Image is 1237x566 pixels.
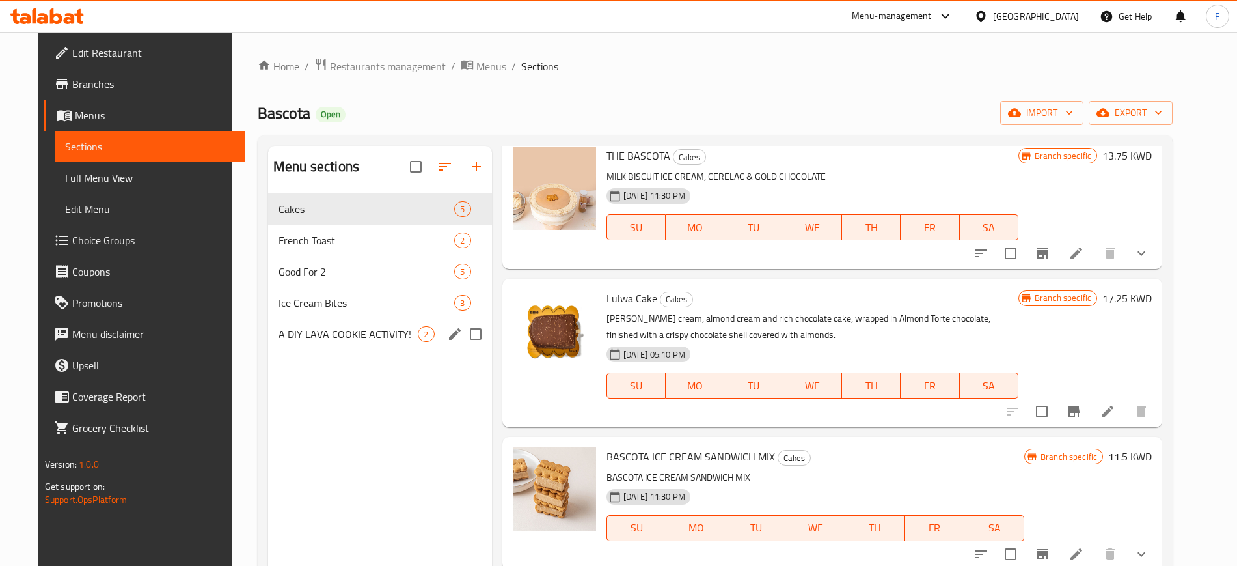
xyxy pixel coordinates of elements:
span: WE [789,218,837,237]
button: TU [724,373,783,399]
button: sort-choices [966,238,997,269]
img: BASCOTA ICE CREAM SANDWICH MIX [513,447,596,531]
span: TH [847,218,895,237]
span: TH [850,518,900,537]
span: 3 [455,297,470,309]
span: 2 [418,328,433,341]
span: WE [789,376,837,395]
a: Menus [44,100,245,131]
button: TU [724,214,783,240]
span: Cakes [673,150,705,165]
span: FR [906,218,954,237]
div: items [454,264,470,279]
div: Cakes5 [268,193,492,225]
span: F [1215,9,1219,23]
span: Sections [521,59,558,74]
span: TU [729,218,778,237]
a: Edit menu item [1100,404,1115,419]
div: items [454,295,470,311]
span: [DATE] 11:30 PM [618,490,690,503]
span: Edit Menu [65,201,234,217]
button: FR [901,373,959,399]
div: Open [316,107,346,122]
button: WE [785,515,845,541]
a: Full Menu View [55,162,245,193]
a: Branches [44,68,245,100]
span: Select to update [1028,398,1055,425]
button: SA [964,515,1024,541]
span: MO [672,518,721,537]
div: Ice Cream Bites3 [268,287,492,318]
button: TH [845,515,905,541]
button: delete [1094,238,1126,269]
span: Good For 2 [279,264,454,279]
span: Select all sections [402,153,429,180]
span: 2 [455,234,470,247]
span: Menu disclaimer [72,326,234,342]
button: Add section [461,151,492,182]
span: BASCOTA ICE CREAM SANDWICH MIX [606,447,775,466]
div: Cakes [660,292,693,307]
a: Support.OpsPlatform [45,491,128,508]
span: Menus [75,107,234,123]
h6: 17.25 KWD [1102,289,1152,307]
span: Promotions [72,295,234,311]
li: / [305,59,309,74]
span: SA [965,218,1013,237]
span: Cakes [279,201,454,217]
span: Branches [72,76,234,92]
div: items [418,326,434,342]
p: [PERSON_NAME] cream, almond cream and rich chocolate cake, wrapped in Almond Torte chocolate, fin... [606,311,1018,343]
span: SU [612,376,660,395]
a: Home [258,59,299,74]
span: Ice Cream Bites [279,295,454,311]
span: TH [847,376,895,395]
button: import [1000,101,1083,125]
div: Cakes [673,149,706,165]
button: export [1089,101,1173,125]
a: Choice Groups [44,225,245,256]
span: 5 [455,266,470,278]
button: SU [606,214,666,240]
span: MO [671,218,719,237]
span: Cakes [660,292,692,307]
a: Promotions [44,287,245,318]
span: French Toast [279,233,454,248]
span: 5 [455,203,470,216]
button: WE [783,373,842,399]
span: import [1011,105,1073,121]
span: 1.0.0 [79,456,99,473]
span: Sort sections [429,151,461,182]
li: / [451,59,455,74]
span: THE BASCOTA [606,146,670,165]
button: TU [726,515,786,541]
h6: 13.75 KWD [1102,147,1152,165]
a: Edit Restaurant [44,37,245,68]
button: MO [666,214,724,240]
button: delete [1126,396,1157,427]
div: A DIY LAVA COOKIE ACTIVITY!2edit [268,318,492,350]
p: BASCOTA ICE CREAM SANDWICH MIX [606,470,1024,486]
span: Bascota [258,98,310,128]
span: SA [970,518,1019,537]
button: edit [445,324,465,344]
svg: Show Choices [1134,246,1149,261]
a: Edit menu item [1068,546,1084,562]
span: Version: [45,456,77,473]
button: MO [666,515,726,541]
a: Sections [55,131,245,162]
button: Branch-specific-item [1027,238,1058,269]
button: show more [1126,238,1157,269]
span: Branch specific [1035,451,1102,463]
span: Sections [65,139,234,154]
span: A DIY LAVA COOKIE ACTIVITY! [279,326,418,342]
span: MO [671,376,719,395]
span: export [1099,105,1162,121]
span: FR [906,376,954,395]
span: TU [729,376,778,395]
span: Grocery Checklist [72,420,234,436]
span: SU [612,518,662,537]
button: SA [960,373,1018,399]
div: items [454,233,470,248]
